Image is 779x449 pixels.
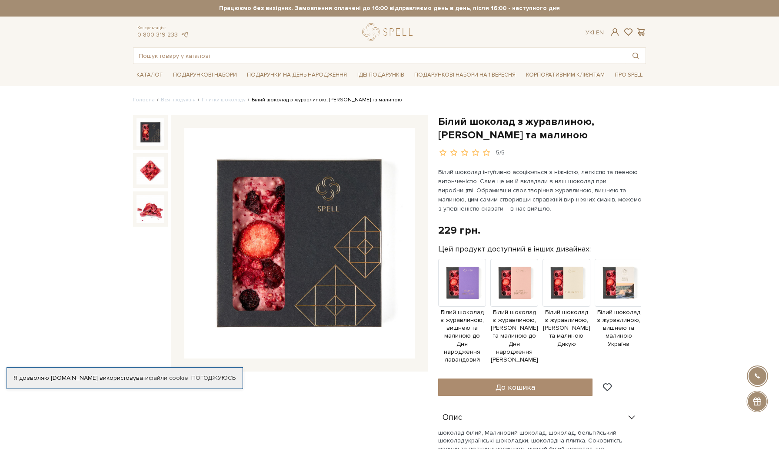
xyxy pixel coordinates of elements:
div: Я дозволяю [DOMAIN_NAME] використовувати [7,374,243,382]
input: Пошук товару у каталозі [133,48,626,64]
a: Погоджуюсь [191,374,236,382]
a: Корпоративним клієнтам [523,67,608,82]
a: Білий шоколад з журавлиною, [PERSON_NAME] та малиною Дякую [543,278,590,348]
a: Білий шоколад з журавлиною, вишнею та малиною Україна [595,278,643,348]
div: 229 грн. [438,224,480,237]
span: Білий шоколад з журавлиною, вишнею та малиною Україна [595,308,643,348]
a: Подарунки на День народження [243,68,350,82]
img: Білий шоколад з журавлиною, вишнею та малиною [184,128,415,359]
img: Білий шоколад з журавлиною, вишнею та малиною [136,118,164,146]
span: Білий шоколад з журавлиною, [PERSON_NAME] та малиною до Дня народження [PERSON_NAME] [490,308,538,364]
span: | [593,29,594,36]
a: Про Spell [611,68,646,82]
span: Опис [443,414,462,422]
h1: Білий шоколад з журавлиною, [PERSON_NAME] та малиною [438,115,646,142]
a: Головна [133,97,155,103]
a: Вся продукція [161,97,196,103]
span: Консультація: [137,25,189,31]
a: Подарункові набори на 1 Вересня [411,67,519,82]
a: 0 800 319 233 [137,31,178,38]
img: Продукт [543,259,590,307]
p: Білий шоколад інтуїтивно асоціюється з ніжністю, легкістю та певною витонченістю. Саме це ми й вк... [438,168,642,213]
a: Подарункові набори [170,68,240,82]
label: Цей продукт доступний в інших дизайнах: [438,244,591,254]
img: Білий шоколад з журавлиною, вишнею та малиною [136,157,164,184]
a: файли cookie [149,374,188,382]
button: До кошика [438,379,593,396]
img: Продукт [595,259,643,307]
img: Продукт [490,259,538,307]
strong: Працюємо без вихідних. Замовлення оплачені до 16:00 відправляємо день в день, після 16:00 - насту... [133,4,646,12]
a: telegram [180,31,189,38]
div: 5/5 [496,149,505,157]
li: Білий шоколад з журавлиною, [PERSON_NAME] та малиною [246,96,402,104]
img: Білий шоколад з журавлиною, вишнею та малиною [136,195,164,223]
a: En [596,29,604,36]
img: Продукт [438,259,486,307]
button: Пошук товару у каталозі [626,48,646,64]
div: Ук [586,29,604,37]
a: Білий шоколад з журавлиною, [PERSON_NAME] та малиною до Дня народження [PERSON_NAME] [490,278,538,364]
a: Ідеї подарунків [354,68,408,82]
a: logo [362,23,416,41]
a: Каталог [133,68,166,82]
span: Білий шоколад з журавлиною, [PERSON_NAME] та малиною Дякую [543,308,590,348]
span: До кошика [496,382,535,392]
span: Білий шоколад з журавлиною, вишнею та малиною до Дня народження лавандовий [438,308,486,364]
a: Плитки шоколаду [202,97,246,103]
a: Білий шоколад з журавлиною, вишнею та малиною до Дня народження лавандовий [438,278,486,364]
